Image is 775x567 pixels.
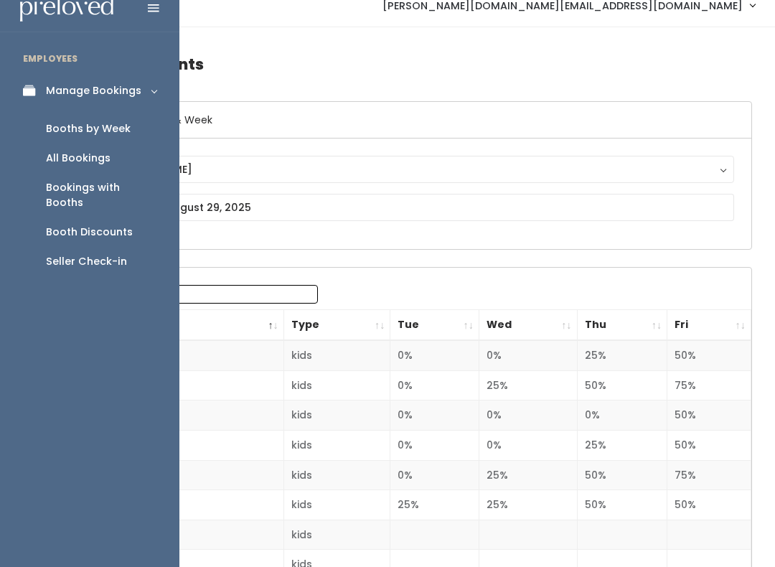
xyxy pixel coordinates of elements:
[83,285,318,304] label: Search:
[577,310,667,341] th: Thu: activate to sort column ascending
[105,161,720,177] div: [PERSON_NAME]
[283,370,390,400] td: kids
[283,340,390,370] td: kids
[667,310,751,341] th: Fri: activate to sort column ascending
[283,490,390,520] td: kids
[46,180,156,210] div: Bookings with Booths
[577,340,667,370] td: 25%
[390,400,479,431] td: 0%
[479,310,578,341] th: Wed: activate to sort column ascending
[479,370,578,400] td: 25%
[46,121,131,136] div: Booths by Week
[46,151,111,166] div: All Bookings
[74,102,751,139] h6: Select Location & Week
[46,254,127,269] div: Seller Check-in
[390,460,479,490] td: 0%
[479,460,578,490] td: 25%
[479,400,578,431] td: 0%
[577,400,667,431] td: 0%
[577,460,667,490] td: 50%
[667,400,751,431] td: 50%
[577,370,667,400] td: 50%
[283,310,390,341] th: Type: activate to sort column ascending
[667,431,751,461] td: 50%
[91,194,734,221] input: August 23 - August 29, 2025
[390,431,479,461] td: 0%
[135,285,318,304] input: Search:
[46,83,141,98] div: Manage Bookings
[479,340,578,370] td: 0%
[283,400,390,431] td: kids
[91,156,734,183] button: [PERSON_NAME]
[667,340,751,370] td: 50%
[577,490,667,520] td: 50%
[390,340,479,370] td: 0%
[73,44,752,84] h4: Booth Discounts
[667,370,751,400] td: 75%
[283,520,390,550] td: kids
[283,460,390,490] td: kids
[667,490,751,520] td: 50%
[390,310,479,341] th: Tue: activate to sort column ascending
[390,370,479,400] td: 0%
[390,490,479,520] td: 25%
[283,431,390,461] td: kids
[479,431,578,461] td: 0%
[46,225,133,240] div: Booth Discounts
[479,490,578,520] td: 25%
[667,460,751,490] td: 75%
[577,431,667,461] td: 25%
